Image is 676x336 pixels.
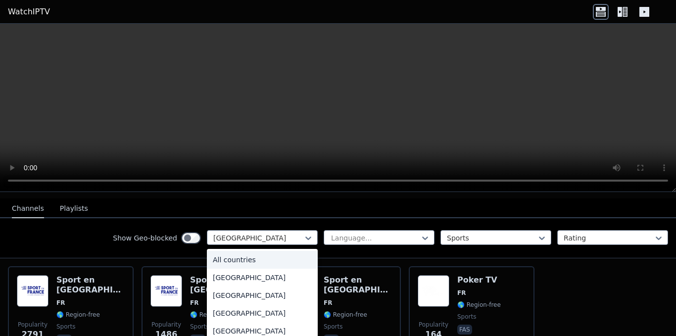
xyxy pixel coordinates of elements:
span: FR [457,289,466,297]
span: 🌎 Region-free [56,311,100,319]
span: sports [324,323,342,331]
h6: Poker TV [457,275,501,285]
span: sports [56,323,75,331]
span: sports [457,313,476,321]
img: Sport en France [17,275,48,307]
div: All countries [207,251,318,269]
div: [GEOGRAPHIC_DATA] [207,304,318,322]
h6: Sport en [GEOGRAPHIC_DATA] [190,275,258,295]
button: Playlists [60,199,88,218]
h6: Sport en [GEOGRAPHIC_DATA] [324,275,392,295]
span: 🌎 Region-free [324,311,367,319]
span: 🌎 Region-free [190,311,234,319]
span: FR [324,299,332,307]
span: Popularity [419,321,448,329]
span: 🌎 Region-free [457,301,501,309]
label: Show Geo-blocked [113,233,177,243]
span: sports [190,323,209,331]
img: Sport en France [150,275,182,307]
span: FR [56,299,65,307]
img: Poker TV [418,275,449,307]
p: fas [457,325,472,335]
a: WatchIPTV [8,6,50,18]
div: [GEOGRAPHIC_DATA] [207,287,318,304]
h6: Sport en [GEOGRAPHIC_DATA] [56,275,125,295]
span: FR [190,299,198,307]
div: [GEOGRAPHIC_DATA] [207,269,318,287]
button: Channels [12,199,44,218]
span: Popularity [151,321,181,329]
span: Popularity [18,321,48,329]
